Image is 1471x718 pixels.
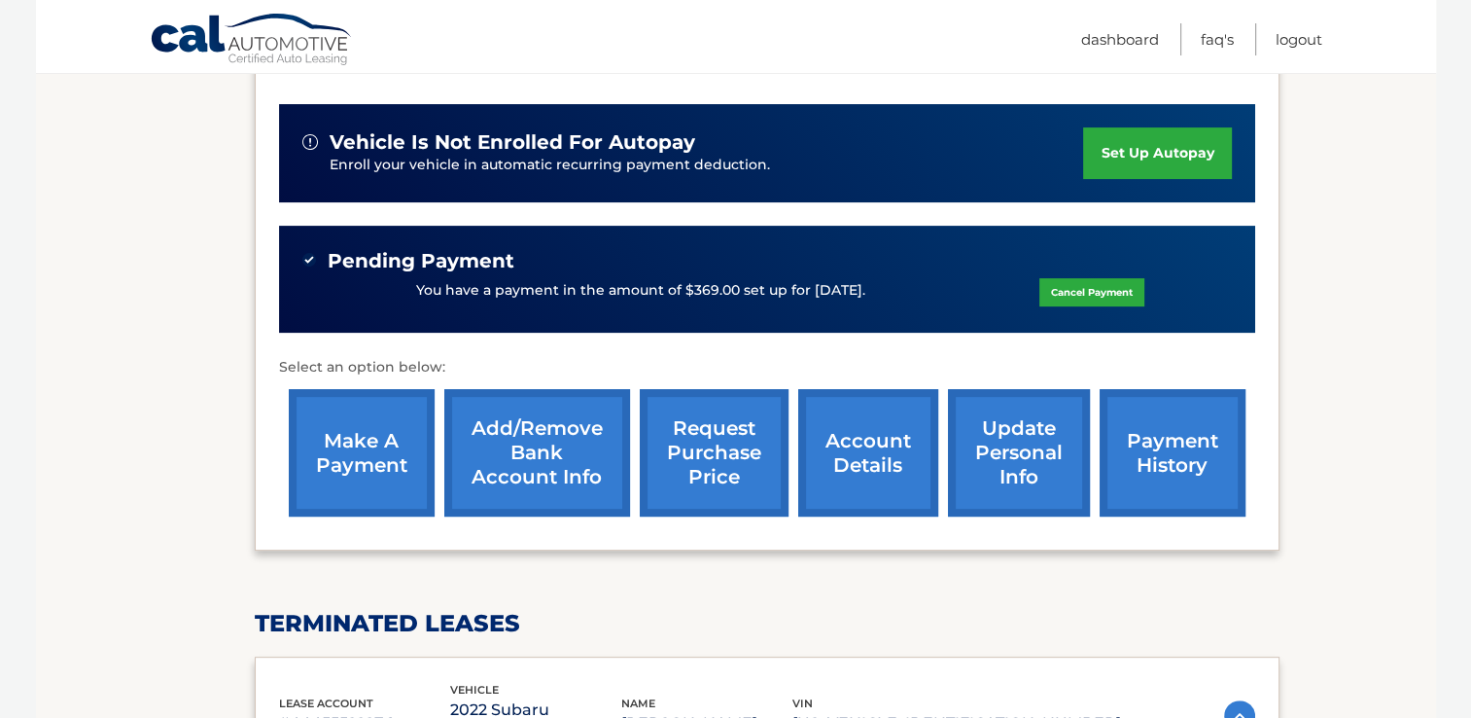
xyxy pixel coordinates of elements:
a: Add/Remove bank account info [444,389,630,517]
span: vehicle is not enrolled for autopay [330,130,695,155]
a: make a payment [289,389,435,517]
span: vehicle [450,683,499,697]
p: You have a payment in the amount of $369.00 set up for [DATE]. [416,280,865,302]
span: lease account [279,697,373,710]
a: payment history [1100,389,1245,517]
a: account details [798,389,938,517]
a: Cancel Payment [1039,278,1144,306]
a: set up autopay [1083,127,1231,179]
a: Cal Automotive [150,13,354,69]
a: Logout [1276,23,1322,55]
p: Enroll your vehicle in automatic recurring payment deduction. [330,155,1084,176]
a: FAQ's [1201,23,1234,55]
a: request purchase price [640,389,788,517]
p: Select an option below: [279,356,1255,379]
a: update personal info [948,389,1090,517]
span: name [621,697,655,710]
span: vin [792,697,813,710]
img: alert-white.svg [302,134,318,150]
img: check-green.svg [302,253,316,267]
span: Pending Payment [328,249,514,273]
a: Dashboard [1081,23,1159,55]
h2: terminated leases [255,609,1279,638]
